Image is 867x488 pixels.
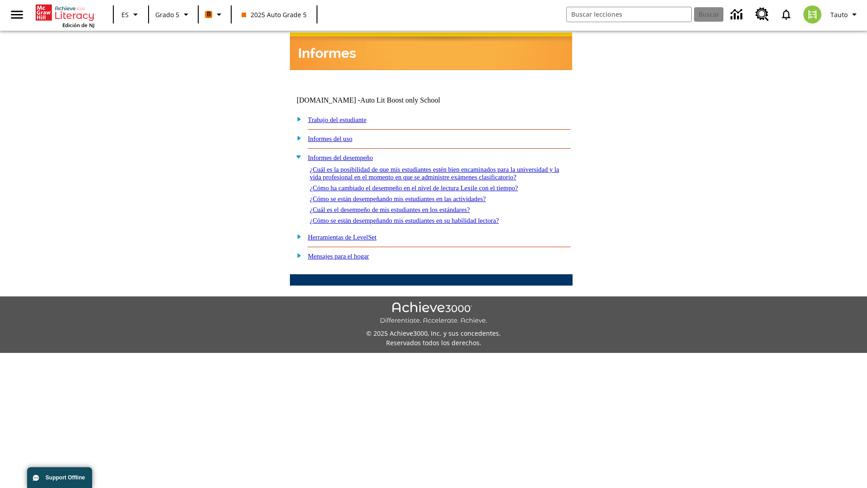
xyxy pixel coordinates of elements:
img: plus.gif [292,134,302,142]
img: minus.gif [292,153,302,161]
a: ¿Cuál es el desempeño de mis estudiantes en los estándares? [310,206,470,213]
a: Notificaciones [774,3,798,26]
div: Portada [36,3,94,28]
button: Boost El color de la clase es anaranjado. Cambiar el color de la clase. [201,6,228,23]
img: plus.gif [292,251,302,259]
a: Trabajo del estudiante [308,116,367,123]
input: Buscar campo [567,7,691,22]
button: Perfil/Configuración [827,6,863,23]
a: ¿Cómo se están desempeñando mis estudiantes en las actividades? [310,195,486,202]
span: Edición de NJ [62,22,94,28]
a: Mensajes para el hogar [308,253,369,260]
img: plus.gif [292,232,302,240]
span: 2025 Auto Grade 5 [242,10,307,19]
a: Informes del desempeño [308,154,373,161]
a: ¿Cómo ha cambiado el desempeño en el nivel de lectura Lexile con el tiempo? [310,184,518,192]
button: Escoja un nuevo avatar [798,3,827,26]
a: Centro de información [725,2,750,27]
img: header [290,33,572,70]
img: avatar image [803,5,821,23]
nobr: Auto Lit Boost only School [360,96,440,104]
a: Centro de recursos, Se abrirá en una pestaña nueva. [750,2,774,27]
span: Tauto [830,10,848,19]
span: Grado 5 [155,10,179,19]
a: ¿Cuál es la posibilidad de que mis estudiantes estén bien encaminados para la universidad y la vi... [310,166,559,181]
button: Abrir el menú lateral [4,1,30,28]
button: Lenguaje: ES, Selecciona un idioma [117,6,145,23]
td: [DOMAIN_NAME] - [297,96,463,104]
img: Achieve3000 Differentiate Accelerate Achieve [380,302,487,325]
button: Support Offline [27,467,92,488]
span: B [207,9,211,20]
a: Informes del uso [308,135,353,142]
a: ¿Cómo se están desempeñando mis estudiantes en su habilidad lectora? [310,217,499,224]
a: Herramientas de LevelSet [308,234,377,241]
img: plus.gif [292,115,302,123]
span: ES [121,10,129,19]
button: Grado: Grado 5, Elige un grado [152,6,195,23]
span: Support Offline [46,474,85,481]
